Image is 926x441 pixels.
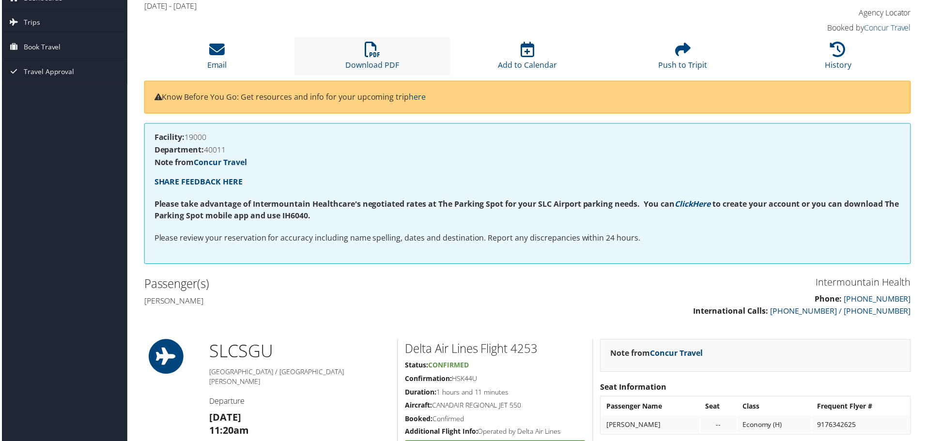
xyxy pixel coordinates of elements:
[405,402,586,412] h5: CANADAIR REGIONAL JET 550
[601,383,667,394] strong: Seat Information
[153,133,184,143] strong: Facility:
[345,47,399,71] a: Download PDF
[428,362,469,371] span: Confirmed
[405,389,436,398] strong: Duration:
[827,47,853,71] a: History
[208,426,248,439] strong: 11:20am
[739,418,813,435] td: Economy (H)
[206,47,226,71] a: Email
[814,418,911,435] td: 9176342625
[739,399,813,417] th: Class
[405,342,586,359] h2: Delta Air Lines Flight 4253
[405,376,586,385] h5: HSK44U
[817,295,844,305] strong: Phone:
[153,158,246,168] strong: Note from
[731,8,913,18] h4: Agency Locator
[611,350,704,360] strong: Note from
[153,91,903,104] p: Know Before You Go: Get resources and info for your upcoming trip
[22,35,59,60] span: Book Travel
[153,145,203,156] strong: Department:
[694,307,770,318] strong: International Calls:
[208,341,390,365] h1: SLC SGU
[153,147,903,154] h4: 40011
[602,399,701,417] th: Passenger Name
[405,376,452,385] strong: Confirmation:
[651,350,704,360] a: Concur Travel
[731,23,913,33] h4: Booked by
[153,177,242,188] a: SHARE FEEDBACK HERE
[153,134,903,142] h4: 19000
[676,199,694,210] a: Click
[707,422,733,431] div: --
[702,399,738,417] th: Seat
[498,47,557,71] a: Add to Calendar
[143,277,521,293] h2: Passenger(s)
[405,416,586,426] h5: Confirmed
[208,369,390,388] h5: [GEOGRAPHIC_DATA] / [GEOGRAPHIC_DATA][PERSON_NAME]
[814,399,911,417] th: Frequent Flyer #
[535,277,913,290] h3: Intermountain Health
[405,429,478,438] strong: Additional Flight Info:
[153,199,676,210] strong: Please take advantage of Intermountain Healthcare's negotiated rates at The Parking Spot for your...
[405,389,586,399] h5: 1 hours and 11 minutes
[772,307,913,318] a: [PHONE_NUMBER] / [PHONE_NUMBER]
[694,199,712,210] a: Here
[405,429,586,439] h5: Operated by Delta Air Lines
[208,412,240,426] strong: [DATE]
[602,418,701,435] td: [PERSON_NAME]
[405,402,432,411] strong: Aircraft:
[846,295,913,305] a: [PHONE_NUMBER]
[143,297,521,307] h4: [PERSON_NAME]
[405,362,428,371] strong: Status:
[659,47,709,71] a: Push to Tripit
[405,416,432,425] strong: Booked:
[409,92,426,103] a: here
[22,60,73,84] span: Travel Approval
[208,397,390,408] h4: Departure
[143,1,717,12] h4: [DATE] - [DATE]
[193,158,246,168] a: Concur Travel
[22,11,38,35] span: Trips
[153,233,903,246] p: Please review your reservation for accuracy including name spelling, dates and destination. Repor...
[866,23,913,33] a: Concur Travel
